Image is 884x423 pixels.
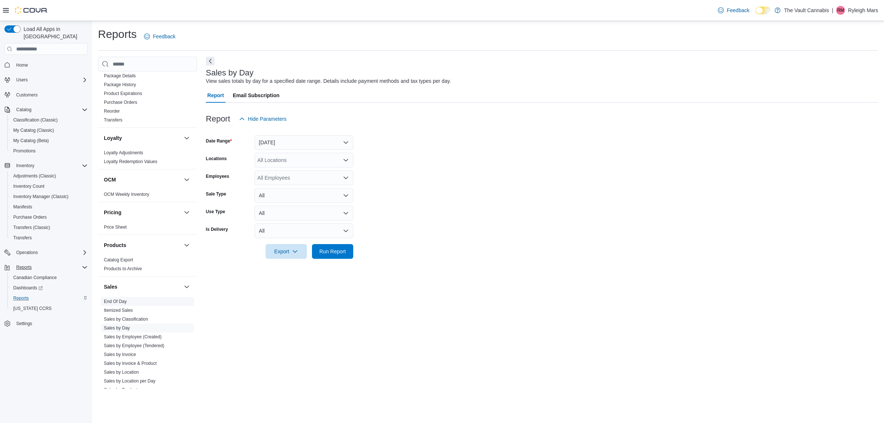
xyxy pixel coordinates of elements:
span: Sales by Day [104,325,130,331]
label: Locations [206,156,227,162]
span: Catalog [16,107,31,113]
button: Users [1,75,91,85]
span: Sales by Location [104,369,139,375]
span: Itemized Sales [104,307,133,313]
a: Product Expirations [104,91,142,96]
a: [US_STATE] CCRS [10,304,55,313]
button: Transfers [7,233,91,243]
label: Is Delivery [206,226,228,232]
span: Inventory [16,163,34,169]
span: Adjustments (Classic) [13,173,56,179]
span: Feedback [153,33,175,40]
a: Sales by Invoice [104,352,136,357]
a: Settings [13,319,35,328]
a: My Catalog (Classic) [10,126,57,135]
a: Inventory Count [10,182,48,191]
span: Purchase Orders [13,214,47,220]
a: Itemized Sales [104,308,133,313]
span: Sales by Invoice [104,352,136,357]
div: Inventory [98,18,197,127]
span: Manifests [10,202,88,211]
a: Package Details [104,73,136,78]
button: Reports [13,263,35,272]
button: Products [104,242,181,249]
a: Reports [10,294,32,303]
span: Adjustments (Classic) [10,172,88,180]
span: Transfers (Classic) [13,225,50,230]
button: Export [266,244,307,259]
a: Classification (Classic) [10,116,61,124]
span: Sales by Location per Day [104,378,155,384]
span: My Catalog (Classic) [13,127,54,133]
button: Customers [1,89,91,100]
button: Loyalty [104,134,181,142]
a: Manifests [10,202,35,211]
button: My Catalog (Beta) [7,135,91,146]
button: Reports [7,293,91,303]
div: Loyalty [98,148,197,169]
span: Promotions [13,148,36,154]
a: Loyalty Redemption Values [104,159,157,164]
a: Dashboards [7,283,91,293]
a: Products to Archive [104,266,142,271]
nav: Complex example [4,56,88,348]
div: Products [98,255,197,276]
span: Reports [10,294,88,303]
a: My Catalog (Beta) [10,136,52,145]
span: Package Details [104,73,136,79]
a: Sales by Employee (Created) [104,334,162,339]
h1: Reports [98,27,137,42]
span: Settings [16,321,32,327]
a: Customers [13,91,41,99]
span: Washington CCRS [10,304,88,313]
label: Sale Type [206,191,226,197]
span: Inventory Count [13,183,45,189]
span: Transfers [13,235,32,241]
span: Home [16,62,28,68]
span: Settings [13,319,88,328]
span: Users [16,77,28,83]
span: Operations [13,248,88,257]
button: Inventory Manager (Classic) [7,191,91,202]
button: Promotions [7,146,91,156]
span: OCM Weekly Inventory [104,191,149,197]
a: Promotions [10,147,39,155]
button: Purchase Orders [7,212,91,222]
button: Products [182,241,191,250]
button: Settings [1,318,91,329]
button: Pricing [182,208,191,217]
button: Inventory [13,161,37,170]
span: Run Report [319,248,346,255]
a: Loyalty Adjustments [104,150,143,155]
button: Run Report [312,244,353,259]
span: My Catalog (Classic) [10,126,88,135]
button: Sales [104,283,181,290]
button: All [255,206,353,221]
a: Package History [104,82,136,87]
a: Adjustments (Classic) [10,172,59,180]
button: Catalog [1,105,91,115]
button: Operations [1,247,91,258]
button: My Catalog (Classic) [7,125,91,135]
span: Catalog [13,105,88,114]
span: [US_STATE] CCRS [13,306,52,311]
button: Inventory Count [7,181,91,191]
button: Open list of options [343,175,349,181]
button: Loyalty [182,134,191,142]
button: Inventory [1,161,91,171]
span: Customers [16,92,38,98]
button: Sales [182,282,191,291]
button: Next [206,57,215,66]
span: Users [13,75,88,84]
span: Product Expirations [104,91,142,96]
a: Feedback [715,3,752,18]
span: Catalog Export [104,257,133,263]
p: The Vault Cannabis [784,6,829,15]
h3: Pricing [104,209,121,216]
a: Transfers [104,117,122,123]
label: Employees [206,173,229,179]
a: Sales by Invoice & Product [104,361,157,366]
span: Classification (Classic) [13,117,58,123]
div: OCM [98,190,197,202]
button: OCM [182,175,191,184]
